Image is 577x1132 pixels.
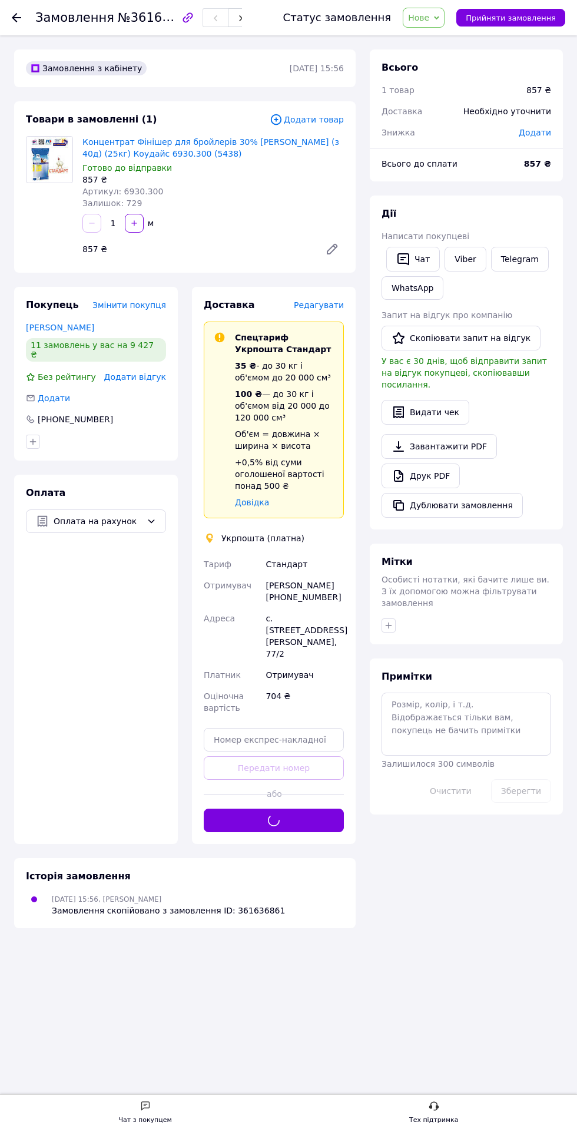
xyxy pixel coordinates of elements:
[382,400,469,425] button: Видати чек
[78,241,316,257] div: 857 ₴
[382,85,414,95] span: 1 товар
[31,137,68,183] img: Концентрат Фінішер для бройлерів 30% Стандарт Коудайс (з 40д) (25кг) Коудайс 6930.300 (5438)
[26,299,79,310] span: Покупець
[382,556,413,567] span: Мітки
[456,98,558,124] div: Необхідно уточнити
[82,187,163,196] span: Артикул: 6930.300
[382,493,523,518] button: Дублювати замовлення
[524,159,551,168] b: 857 ₴
[26,870,131,882] span: Історія замовлення
[12,12,21,24] div: Повернутися назад
[235,388,334,423] div: — до 30 кг і об'ємом від 20 000 до 120 000 см³
[263,664,346,686] div: Отримувач
[382,310,512,320] span: Запит на відгук про компанію
[235,428,334,452] div: Об'єм = довжина × ширина × висота
[408,13,429,22] span: Нове
[382,107,422,116] span: Доставка
[82,198,142,208] span: Залишок: 729
[445,247,486,272] a: Viber
[382,356,547,389] span: У вас є 30 днів, щоб відправити запит на відгук покупцеві, скопіювавши посилання.
[235,389,262,399] span: 100 ₴
[382,326,540,350] button: Скопіювати запит на відгук
[118,10,201,25] span: №361636883
[218,532,307,544] div: Укрпошта (платна)
[456,9,565,27] button: Прийняти замовлення
[26,114,157,125] span: Товари в замовленні (1)
[119,1114,172,1126] div: Чат з покупцем
[283,12,392,24] div: Статус замовлення
[204,560,231,569] span: Тариф
[204,670,241,680] span: Платник
[267,788,281,800] span: або
[382,128,415,137] span: Знижка
[38,393,70,403] span: Додати
[382,159,457,168] span: Всього до сплати
[320,237,344,261] a: Редагувати
[26,487,65,498] span: Оплата
[204,691,244,713] span: Оціночна вартість
[263,575,346,608] div: [PERSON_NAME] [PHONE_NUMBER]
[382,62,418,73] span: Всього
[382,575,549,608] span: Особисті нотатки, які бачите лише ви. З їх допомогою можна фільтрувати замовлення
[104,372,166,382] span: Додати відгук
[92,300,166,310] span: Змінити покупця
[54,515,142,528] span: Оплата на рахунок
[386,247,440,272] button: Чат
[204,728,344,752] input: Номер експрес-накладної
[519,128,551,137] span: Додати
[82,137,339,158] a: Концентрат Фінішер для бройлерів 30% [PERSON_NAME] (з 40д) (25кг) Коудайс 6930.300 (5438)
[26,338,166,362] div: 11 замовлень у вас на 9 427 ₴
[235,498,269,507] a: Довідка
[382,759,495,769] span: Залишилося 300 символів
[82,163,172,173] span: Готово до відправки
[52,905,285,916] div: Замовлення скопійовано з замовлення ID: 361636861
[270,113,344,126] span: Додати товар
[382,464,460,488] a: Друк PDF
[235,456,334,492] div: +0,5% від суми оголошеної вартості понад 500 ₴
[294,300,344,310] span: Редагувати
[526,84,551,96] div: 857 ₴
[382,671,432,682] span: Примітки
[466,14,556,22] span: Прийняти замовлення
[204,614,235,623] span: Адреса
[382,434,497,459] a: Завантажити PDF
[204,299,255,310] span: Доставка
[35,11,114,25] span: Замовлення
[37,413,114,425] div: [PHONE_NUMBER]
[263,608,346,664] div: с. [STREET_ADDRESS] [PERSON_NAME], 77/2
[145,217,155,229] div: м
[52,895,161,903] span: [DATE] 15:56, [PERSON_NAME]
[382,208,396,219] span: Дії
[26,61,147,75] div: Замовлення з кабінету
[290,64,344,73] time: [DATE] 15:56
[235,361,256,370] span: 35 ₴
[263,554,346,575] div: Стандарт
[382,231,469,241] span: Написати покупцеві
[82,174,344,186] div: 857 ₴
[204,581,251,590] span: Отримувач
[491,247,549,272] a: Telegram
[235,360,334,383] div: - до 30 кг і об'ємом до 20 000 см³
[263,686,346,719] div: 704 ₴
[235,333,331,354] span: Спецтариф Укрпошта Стандарт
[38,372,96,382] span: Без рейтингу
[382,276,443,300] a: WhatsApp
[26,323,94,332] a: [PERSON_NAME]
[409,1114,459,1126] div: Тех підтримка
